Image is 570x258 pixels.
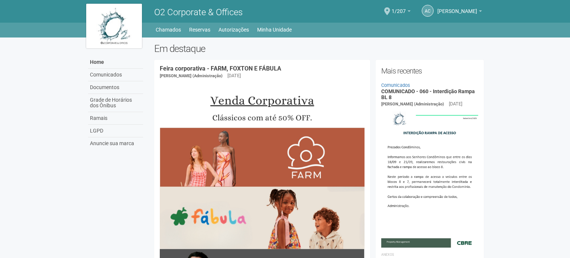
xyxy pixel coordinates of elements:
[160,74,223,78] span: [PERSON_NAME] (Administração)
[422,5,434,17] a: AC
[156,25,181,35] a: Chamados
[88,112,143,125] a: Ramais
[189,25,210,35] a: Reservas
[381,251,478,258] li: Anexos
[88,81,143,94] a: Documentos
[381,65,478,76] h2: Mais recentes
[227,72,241,79] div: [DATE]
[392,9,411,15] a: 1/207
[381,102,444,107] span: [PERSON_NAME] (Administração)
[257,25,292,35] a: Minha Unidade
[88,137,143,150] a: Anuncie sua marca
[88,56,143,69] a: Home
[449,101,462,107] div: [DATE]
[88,125,143,137] a: LGPD
[154,43,484,54] h2: Em destaque
[437,9,482,15] a: [PERSON_NAME]
[381,82,410,88] a: Comunicados
[218,25,249,35] a: Autorizações
[88,94,143,112] a: Grade de Horários dos Ônibus
[88,69,143,81] a: Comunicados
[381,108,478,247] img: COMUNICADO%20-%20060%20-%20Interdi%C3%A7%C3%A3o%20Rampa%20BL%208.jpg
[154,7,243,17] span: O2 Corporate & Offices
[381,88,475,100] a: COMUNICADO - 060 - Interdição Rampa BL 8
[160,65,281,72] a: Feira corporativa - FARM, FOXTON E FÁBULA
[86,4,142,48] img: logo.jpg
[437,1,477,14] span: Andréa Cunha
[392,1,406,14] span: 1/207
